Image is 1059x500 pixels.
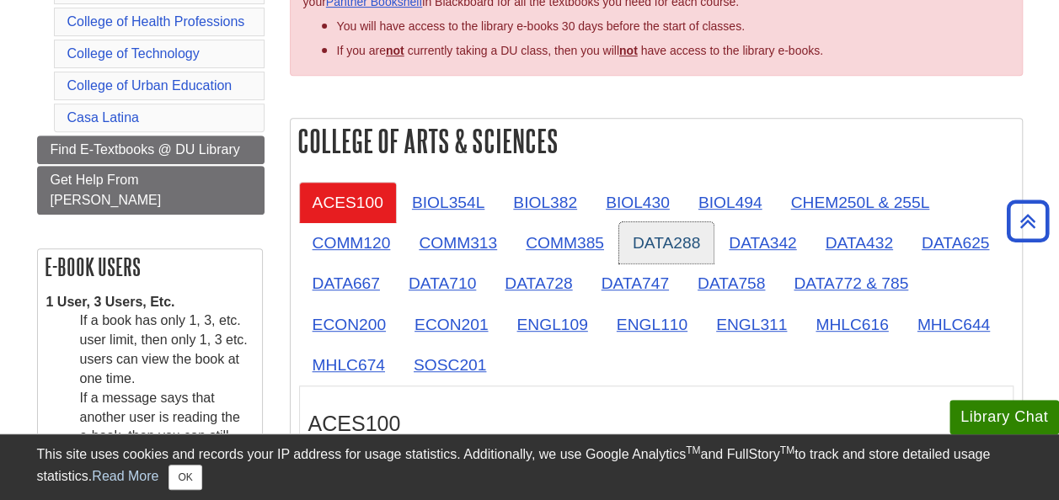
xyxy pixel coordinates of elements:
a: College of Health Professions [67,14,245,29]
a: ECON200 [299,304,399,345]
a: DATA710 [395,263,489,304]
a: COMM120 [299,222,404,263]
button: Library Chat [949,400,1059,434]
a: CHEM250L & 255L [777,182,943,223]
dt: 1 User, 3 Users, Etc. [46,293,254,312]
h2: College of Arts & Sciences [291,119,1022,163]
a: Find E-Textbooks @ DU Library [37,136,265,164]
div: This site uses cookies and records your IP address for usage statistics. Additionally, we use Goo... [37,444,1023,490]
sup: TM [686,444,700,456]
a: DATA728 [491,263,586,304]
a: DATA342 [715,222,810,263]
a: ECON201 [401,304,501,345]
a: Back to Top [1001,210,1055,232]
a: BIOL430 [592,182,683,223]
a: DATA288 [619,222,714,263]
span: Get Help From [PERSON_NAME] [51,173,162,207]
a: DATA625 [908,222,1003,263]
span: Find E-Textbooks @ DU Library [51,142,240,157]
a: BIOL382 [500,182,591,223]
a: Casa Latina [67,110,139,125]
h2: E-book Users [38,249,262,285]
a: COMM385 [512,222,618,263]
a: College of Technology [67,46,200,61]
u: not [619,44,638,57]
a: MHLC644 [904,304,1003,345]
a: Read More [92,469,158,483]
a: COMM313 [405,222,511,263]
span: If you are currently taking a DU class, then you will have access to the library e-books. [337,44,823,57]
a: BIOL354L [398,182,498,223]
h3: ACES100 [308,412,1004,436]
a: SOSC201 [400,344,500,386]
a: BIOL494 [685,182,776,223]
sup: TM [780,444,794,456]
a: DATA747 [588,263,682,304]
span: You will have access to the library e-books 30 days before the start of classes. [337,19,745,33]
a: DATA772 & 785 [780,263,922,304]
a: College of Urban Education [67,78,233,93]
a: MHLC616 [802,304,901,345]
strong: not [386,44,404,57]
a: DATA432 [811,222,906,263]
button: Close [168,465,201,490]
a: Get Help From [PERSON_NAME] [37,166,265,215]
a: ACES100 [299,182,397,223]
a: ENGL110 [603,304,701,345]
a: ENGL311 [703,304,800,345]
a: DATA758 [684,263,778,304]
a: MHLC674 [299,344,398,386]
a: ENGL109 [503,304,601,345]
a: DATA667 [299,263,393,304]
